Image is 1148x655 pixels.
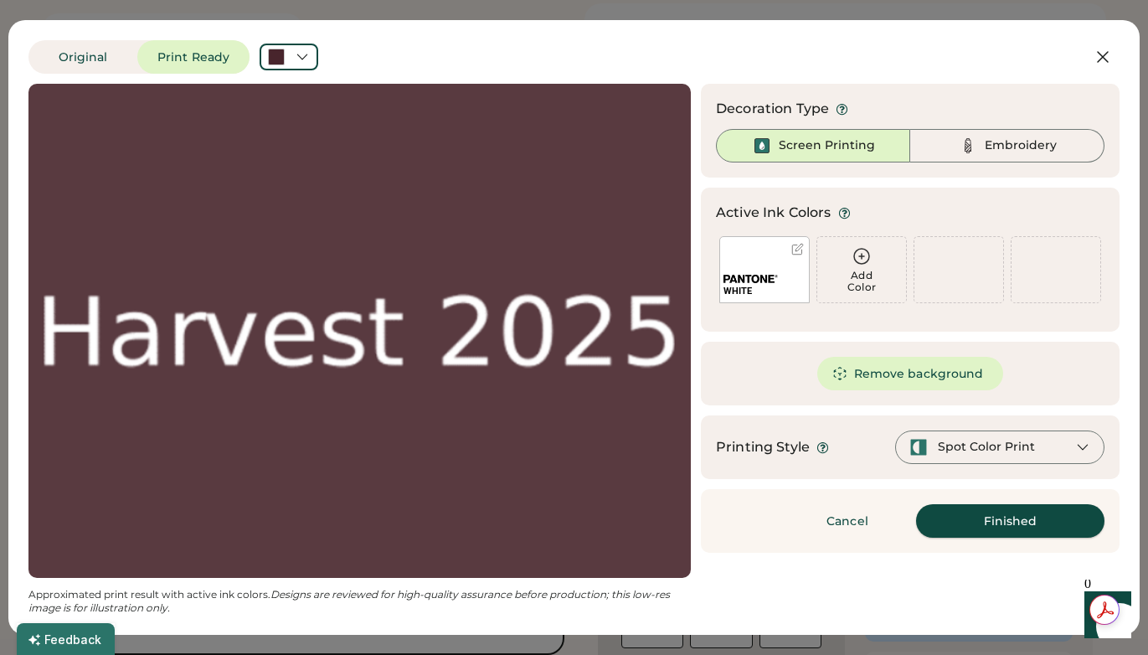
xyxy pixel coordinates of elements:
div: Embroidery [985,137,1057,154]
button: Finished [916,504,1104,538]
button: Remove background [817,357,1004,390]
img: spot-color-green.svg [909,438,928,456]
div: Decoration Type [716,99,829,119]
div: Add Color [817,270,906,293]
img: Ink%20-%20Selected.svg [752,136,772,156]
div: Screen Printing [779,137,875,154]
div: Printing Style [716,437,810,457]
div: Approximated print result with active ink colors. [28,588,691,615]
div: Spot Color Print [938,439,1035,456]
button: Cancel [789,504,906,538]
div: Active Ink Colors [716,203,831,223]
button: Print Ready [137,40,250,74]
img: Thread%20-%20Unselected.svg [958,136,978,156]
img: 1024px-Pantone_logo.svg.png [723,275,778,283]
iframe: Front Chat [1068,580,1140,652]
button: Original [28,40,137,74]
div: WHITE [723,285,806,297]
em: Designs are reviewed for high-quality assurance before production; this low-res image is for illu... [28,588,672,614]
